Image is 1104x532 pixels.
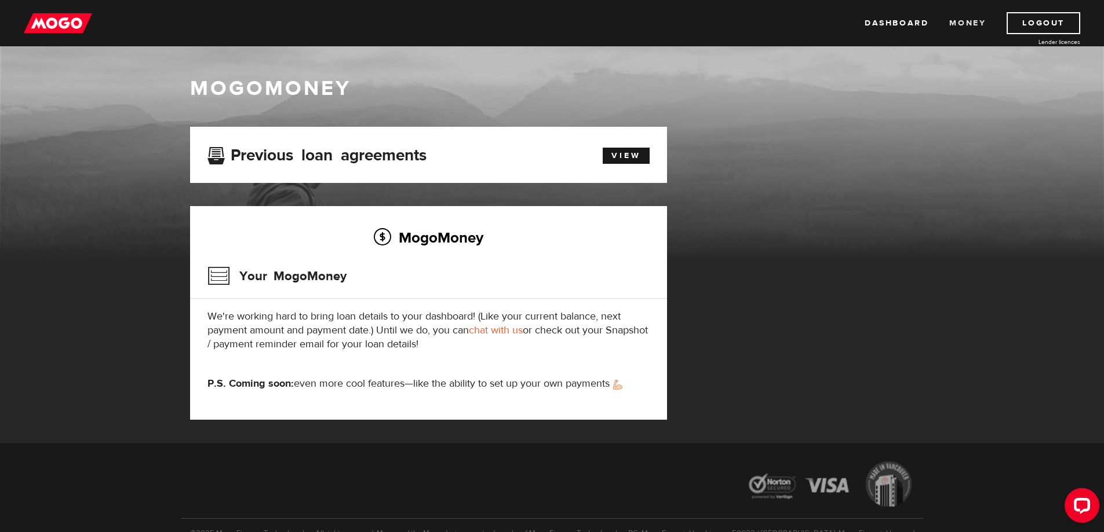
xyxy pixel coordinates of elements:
[207,310,650,351] p: We're working hard to bring loan details to your dashboard! (Like your current balance, next paym...
[865,12,928,34] a: Dashboard
[949,12,986,34] a: Money
[207,261,347,291] h3: Your MogoMoney
[207,377,650,391] p: even more cool features—like the ability to set up your own payments
[613,380,622,390] img: strong arm emoji
[1055,483,1104,532] iframe: LiveChat chat widget
[993,38,1080,46] a: Lender licences
[603,148,650,164] a: View
[207,225,650,250] h2: MogoMoney
[738,453,923,518] img: legal-icons-92a2ffecb4d32d839781d1b4e4802d7b.png
[207,146,427,161] h3: Previous loan agreements
[1007,12,1080,34] a: Logout
[190,76,914,101] h1: MogoMoney
[24,12,92,34] img: mogo_logo-11ee424be714fa7cbb0f0f49df9e16ec.png
[207,377,294,390] strong: P.S. Coming soon:
[469,324,523,337] a: chat with us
